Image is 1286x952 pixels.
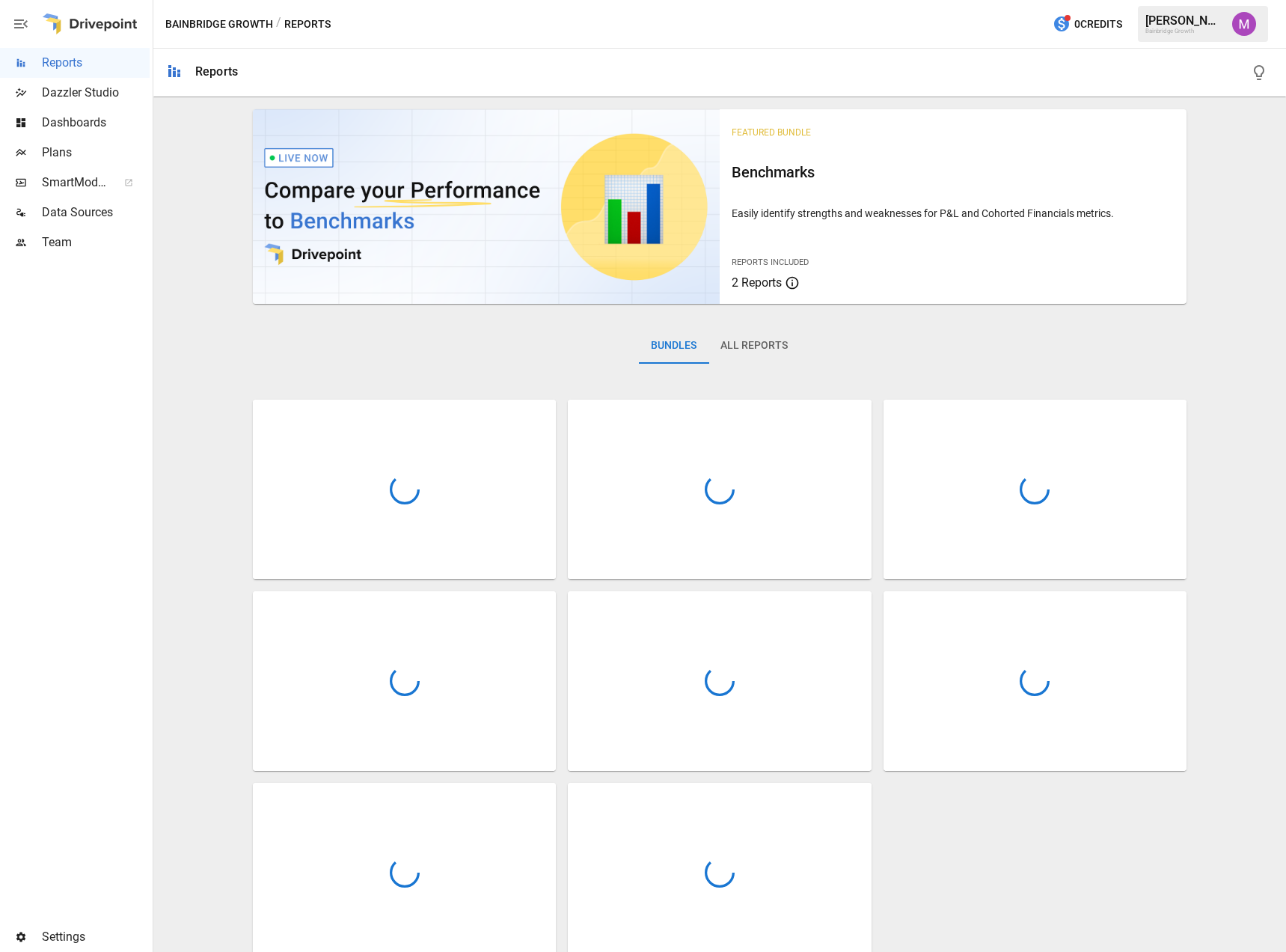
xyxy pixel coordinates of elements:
img: Umer Muhammed [1232,12,1256,36]
span: Plans [42,144,150,162]
div: / [276,15,281,34]
button: Bainbridge Growth [165,15,273,34]
span: ™ [107,171,117,190]
p: Easily identify strengths and weaknesses for P&L and Cohorted Financials metrics. [732,206,1175,221]
span: Dazzler Studio [42,84,150,102]
button: All Reports [708,328,800,364]
span: Reports [42,54,150,72]
span: Data Sources [42,204,150,222]
span: Reports Included [732,257,809,267]
span: Dashboards [42,114,150,132]
div: Reports [195,64,238,79]
span: Team [42,234,150,251]
span: SmartModel [42,174,108,192]
span: Featured Bundle [732,127,811,138]
span: Settings [42,928,150,946]
span: 2 Reports [732,275,782,290]
img: video thumbnail [253,109,720,304]
h6: Benchmarks [732,160,1175,184]
button: Umer Muhammed [1223,3,1265,45]
span: 0 Credits [1074,15,1122,34]
button: Bundles [639,328,708,364]
button: 0Credits [1047,10,1128,38]
div: [PERSON_NAME] [1145,13,1223,28]
div: Bainbridge Growth [1145,28,1223,34]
